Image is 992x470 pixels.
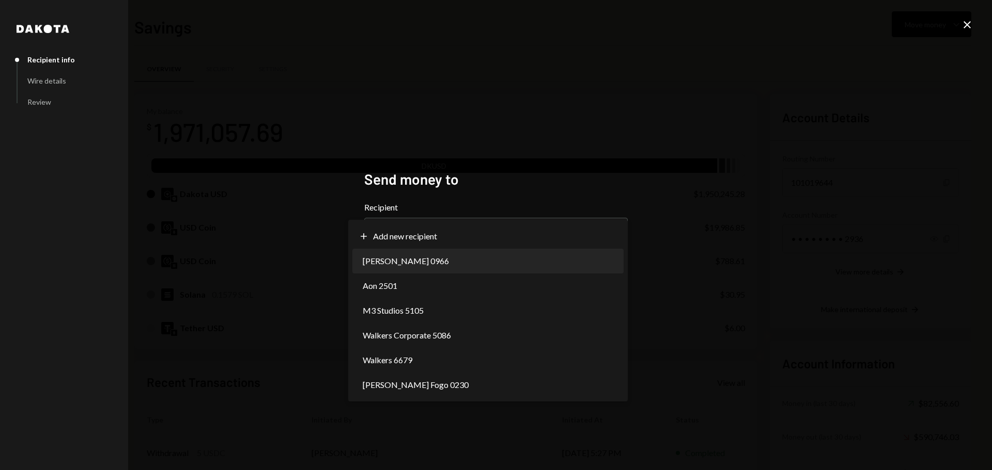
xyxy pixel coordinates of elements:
label: Recipient [364,201,628,214]
span: [PERSON_NAME] 0966 [363,255,449,267]
span: Aon 2501 [363,280,397,292]
div: Review [27,98,51,106]
span: Walkers Corporate 5086 [363,329,451,342]
span: [PERSON_NAME] Fogo 0230 [363,379,469,391]
div: Recipient info [27,55,75,64]
span: M3 Studios 5105 [363,304,424,317]
button: Recipient [364,218,628,247]
span: Add new recipient [373,230,437,242]
span: Walkers 6679 [363,354,412,366]
h2: Send money to [364,169,628,189]
div: Wire details [27,76,66,85]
